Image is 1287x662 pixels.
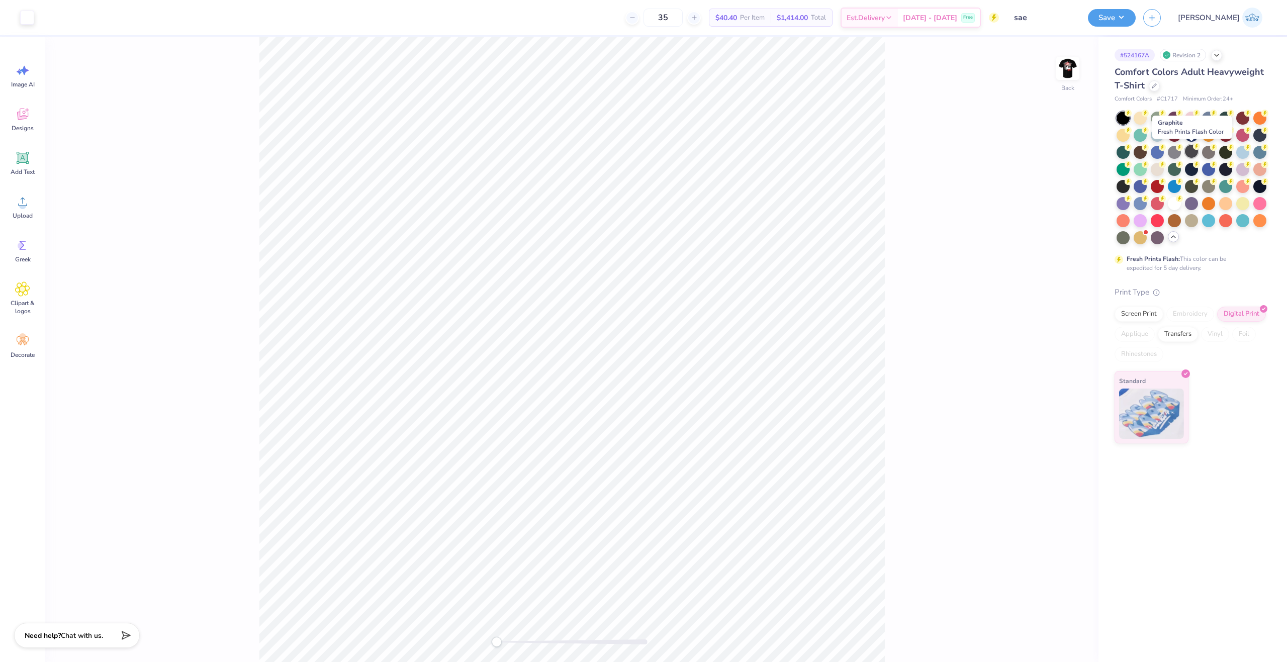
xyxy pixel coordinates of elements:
[847,13,885,23] span: Est. Delivery
[1232,327,1256,342] div: Foil
[6,299,39,315] span: Clipart & logos
[1242,8,1262,28] img: Josephine Amber Orros
[11,351,35,359] span: Decorate
[1115,347,1163,362] div: Rhinestones
[1061,83,1074,92] div: Back
[1173,8,1267,28] a: [PERSON_NAME]
[11,168,35,176] span: Add Text
[1115,49,1155,61] div: # 524167A
[1157,95,1178,104] span: # C1717
[1217,307,1266,322] div: Digital Print
[1088,9,1136,27] button: Save
[1201,327,1229,342] div: Vinyl
[1127,255,1180,263] strong: Fresh Prints Flash:
[1166,307,1214,322] div: Embroidery
[1058,58,1078,78] img: Back
[1115,307,1163,322] div: Screen Print
[777,13,808,23] span: $1,414.00
[13,212,33,220] span: Upload
[12,124,34,132] span: Designs
[1152,116,1232,139] div: Graphite
[1158,327,1198,342] div: Transfers
[903,13,957,23] span: [DATE] - [DATE]
[1115,327,1155,342] div: Applique
[1115,66,1264,91] span: Comfort Colors Adult Heavyweight T-Shirt
[1183,95,1233,104] span: Minimum Order: 24 +
[61,631,103,640] span: Chat with us.
[1115,287,1267,298] div: Print Type
[1119,389,1184,439] img: Standard
[11,80,35,88] span: Image AI
[25,631,61,640] strong: Need help?
[740,13,765,23] span: Per Item
[1115,95,1152,104] span: Comfort Colors
[715,13,737,23] span: $40.40
[1158,128,1224,136] span: Fresh Prints Flash Color
[963,14,973,21] span: Free
[1006,8,1080,28] input: Untitled Design
[811,13,826,23] span: Total
[643,9,683,27] input: – –
[492,637,502,647] div: Accessibility label
[1119,375,1146,386] span: Standard
[15,255,31,263] span: Greek
[1178,12,1240,24] span: [PERSON_NAME]
[1127,254,1250,272] div: This color can be expedited for 5 day delivery.
[1160,49,1206,61] div: Revision 2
